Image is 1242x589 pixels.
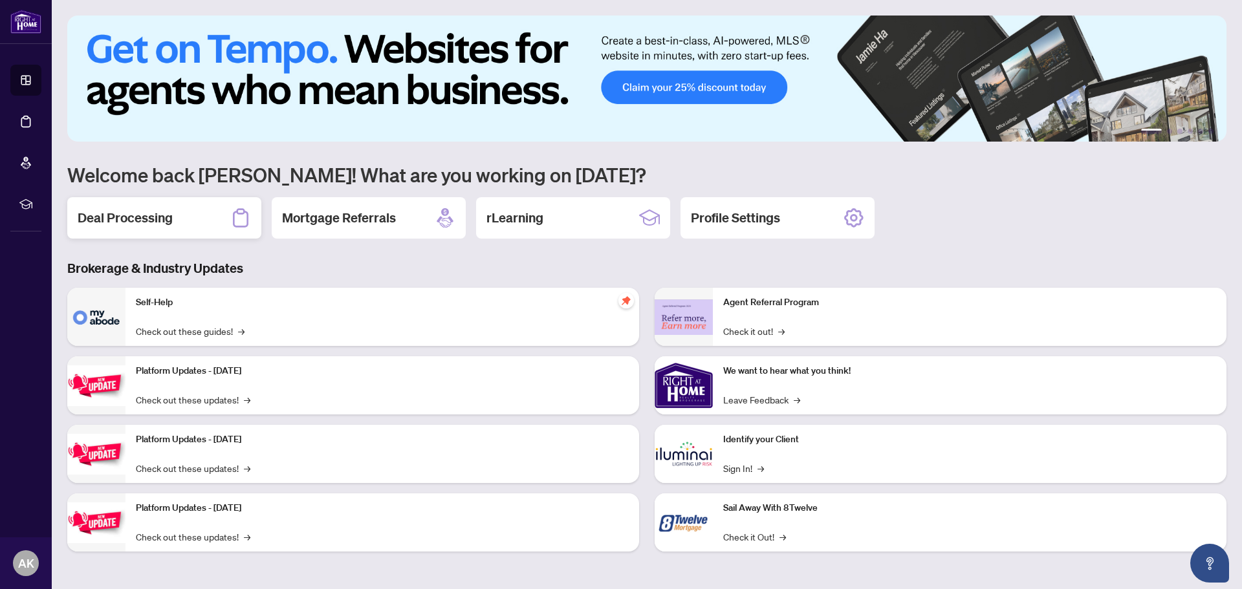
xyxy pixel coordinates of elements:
[486,209,543,227] h2: rLearning
[794,392,800,407] span: →
[244,461,250,475] span: →
[723,530,786,544] a: Check it Out!→
[136,530,250,544] a: Check out these updates!→
[723,364,1216,378] p: We want to hear what you think!
[655,425,713,483] img: Identify your Client
[655,493,713,552] img: Sail Away With 8Twelve
[78,209,173,227] h2: Deal Processing
[618,293,634,308] span: pushpin
[1167,129,1172,134] button: 2
[723,392,800,407] a: Leave Feedback→
[244,530,250,544] span: →
[67,434,125,475] img: Platform Updates - July 8, 2025
[757,461,764,475] span: →
[136,433,629,447] p: Platform Updates - [DATE]
[778,324,785,338] span: →
[67,502,125,543] img: Platform Updates - June 23, 2025
[10,10,41,34] img: logo
[723,295,1216,310] p: Agent Referral Program
[67,162,1226,187] h1: Welcome back [PERSON_NAME]! What are you working on [DATE]?
[723,501,1216,515] p: Sail Away With 8Twelve
[723,433,1216,447] p: Identify your Client
[655,356,713,414] img: We want to hear what you think!
[67,16,1226,142] img: Slide 0
[244,392,250,407] span: →
[67,288,125,346] img: Self-Help
[1141,129,1162,134] button: 1
[779,530,786,544] span: →
[67,259,1226,277] h3: Brokerage & Industry Updates
[18,554,34,572] span: AK
[1198,129,1203,134] button: 5
[136,295,629,310] p: Self-Help
[136,501,629,515] p: Platform Updates - [DATE]
[282,209,396,227] h2: Mortgage Referrals
[136,324,245,338] a: Check out these guides!→
[723,324,785,338] a: Check it out!→
[723,461,764,475] a: Sign In!→
[238,324,245,338] span: →
[655,299,713,335] img: Agent Referral Program
[1177,129,1182,134] button: 3
[691,209,780,227] h2: Profile Settings
[1190,544,1229,583] button: Open asap
[67,365,125,406] img: Platform Updates - July 21, 2025
[1188,129,1193,134] button: 4
[136,364,629,378] p: Platform Updates - [DATE]
[1208,129,1214,134] button: 6
[136,461,250,475] a: Check out these updates!→
[136,392,250,407] a: Check out these updates!→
